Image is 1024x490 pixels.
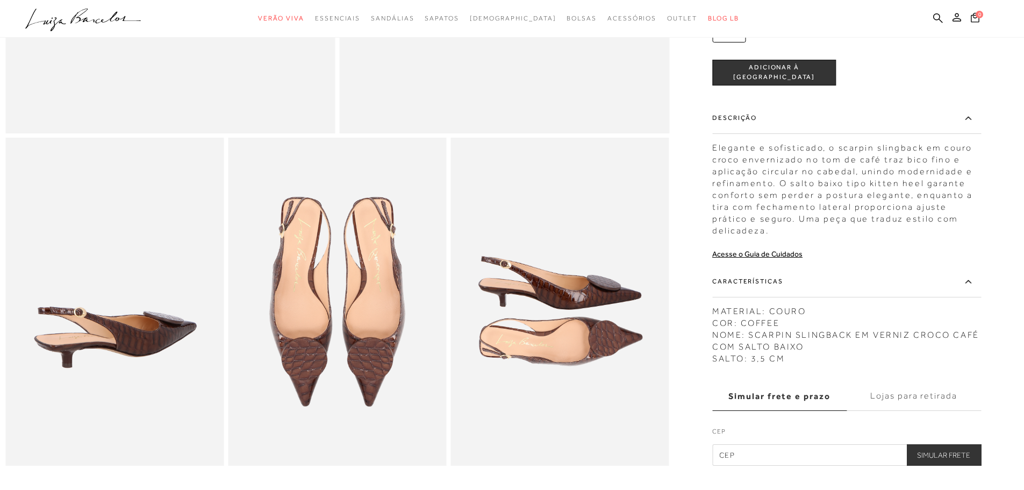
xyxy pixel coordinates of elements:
[5,138,224,465] img: image
[968,12,983,26] button: 0
[847,382,981,411] label: Lojas para retirada
[371,15,414,22] span: Sandálias
[607,9,656,29] a: categoryNavScreenReaderText
[712,137,981,237] div: Elegante e sofisticado, o scarpin slingback em couro croco envernizado no tom de café traz bico f...
[451,138,669,465] img: image
[607,15,656,22] span: Acessórios
[470,9,556,29] a: noSubCategoriesText
[712,444,981,466] input: CEP
[712,382,847,411] label: Simular frete e prazo
[567,15,597,22] span: Bolsas
[567,9,597,29] a: categoryNavScreenReaderText
[708,15,739,22] span: BLOG LB
[712,427,981,442] label: CEP
[712,250,803,258] a: Acesse o Guia de Cuidados
[371,9,414,29] a: categoryNavScreenReaderText
[712,60,836,86] button: ADICIONAR À [GEOGRAPHIC_DATA]
[906,444,981,466] button: Simular Frete
[708,9,739,29] a: BLOG LB
[713,63,835,82] span: ADICIONAR À [GEOGRAPHIC_DATA]
[712,103,981,134] label: Descrição
[976,11,983,18] span: 0
[315,15,360,22] span: Essenciais
[258,15,304,22] span: Verão Viva
[228,138,446,465] img: image
[667,9,697,29] a: categoryNavScreenReaderText
[712,266,981,297] label: Características
[470,15,556,22] span: [DEMOGRAPHIC_DATA]
[258,9,304,29] a: categoryNavScreenReaderText
[315,9,360,29] a: categoryNavScreenReaderText
[425,15,459,22] span: Sapatos
[712,300,981,365] div: MATERIAL: COURO COR: COFFEE NOME: SCARPIN SLINGBACK EM VERNIZ CROCO CAFÉ COM SALTO BAIXO SALTO: 3...
[667,15,697,22] span: Outlet
[425,9,459,29] a: categoryNavScreenReaderText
